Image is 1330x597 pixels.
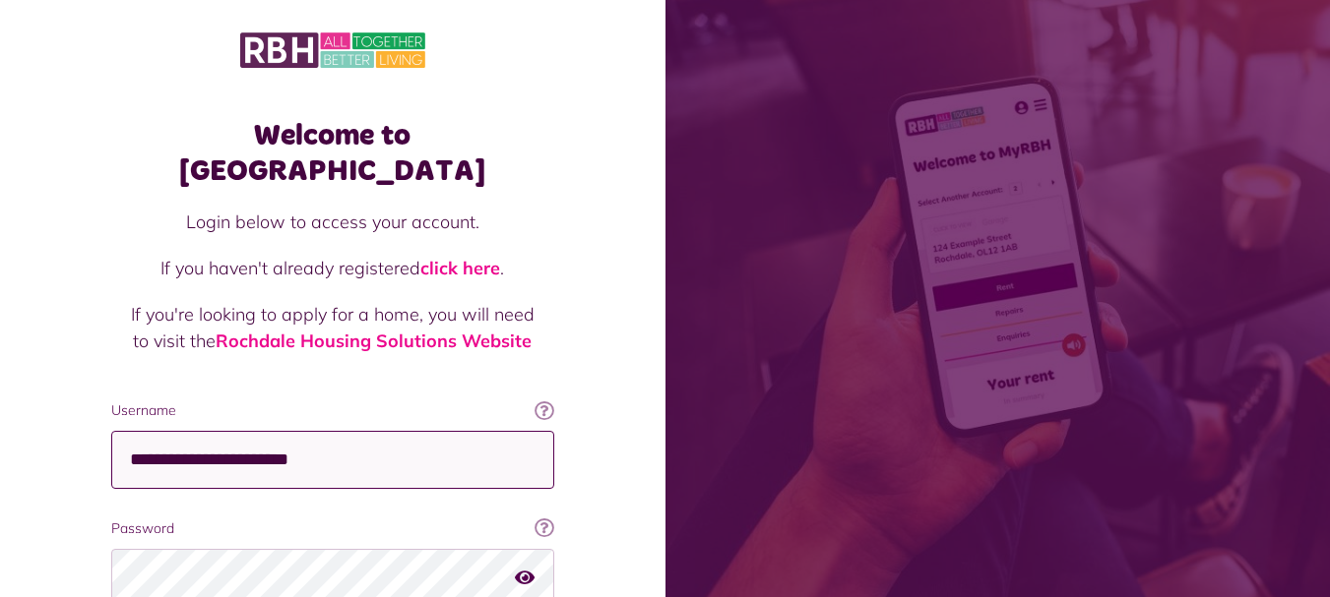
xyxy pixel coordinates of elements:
label: Password [111,518,554,539]
a: Rochdale Housing Solutions Website [216,329,532,352]
p: Login below to access your account. [131,209,535,235]
a: click here [420,257,500,279]
img: MyRBH [240,30,425,71]
label: Username [111,400,554,421]
h1: Welcome to [GEOGRAPHIC_DATA] [111,118,554,189]
p: If you haven't already registered . [131,255,535,281]
p: If you're looking to apply for a home, you will need to visit the [131,301,535,354]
